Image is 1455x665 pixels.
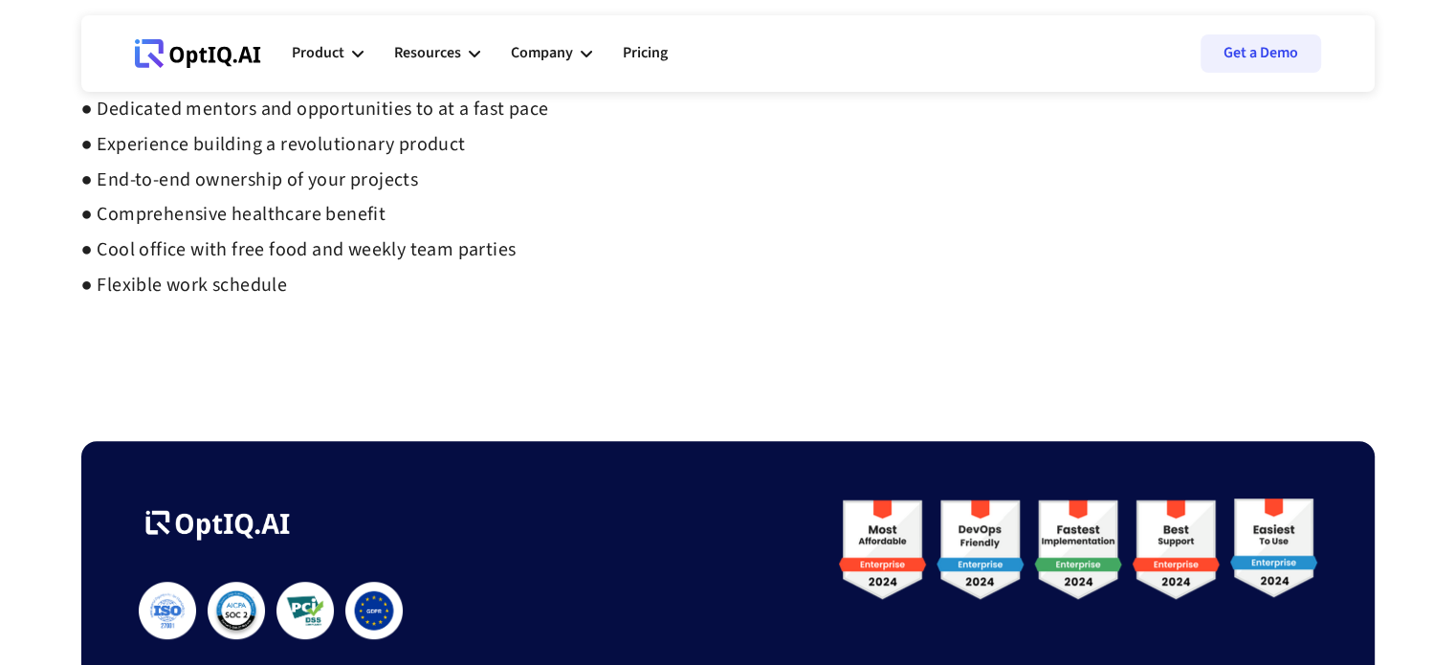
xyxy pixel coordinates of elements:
[511,40,573,66] div: Company
[511,25,592,82] div: Company
[394,25,480,82] div: Resources
[292,25,364,82] div: Product
[135,67,136,68] div: Webflow Homepage
[81,25,679,299] strong: ● Opportunity to become [DEMOGRAPHIC_DATA] based on performance ● Internship Certificate and refe...
[623,25,668,82] a: Pricing
[292,40,344,66] div: Product
[394,40,461,66] div: Resources
[135,25,261,82] a: Webflow Homepage
[1201,34,1321,73] a: Get a Demo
